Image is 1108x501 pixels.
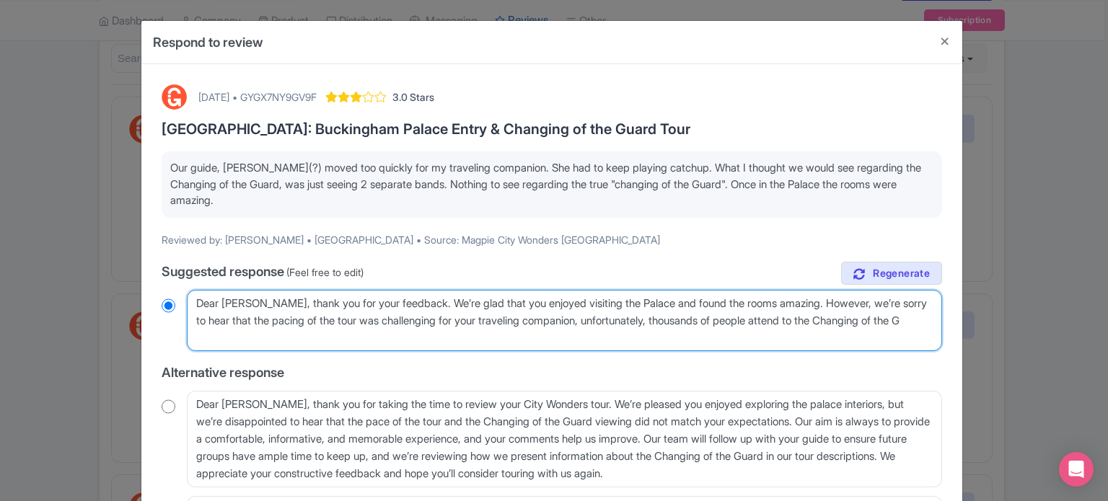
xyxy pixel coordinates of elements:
[162,365,284,380] span: Alternative response
[170,160,933,209] p: Our guide, [PERSON_NAME](?) moved too quickly for my traveling companion. She had to keep playing...
[873,267,930,280] span: Regenerate
[841,262,942,285] a: Regenerate
[187,391,942,487] textarea: Dear [PERSON_NAME], thank you for taking the time to review your City Wonders tour. We’re pleased...
[928,21,962,62] button: Close
[162,121,942,137] h3: [GEOGRAPHIC_DATA]: Buckingham Palace Entry & Changing of the Guard Tour
[153,32,263,52] h4: Respond to review
[162,84,187,110] img: GetYourGuide Logo
[286,266,364,278] span: (Feel free to edit)
[392,89,434,105] span: 3.0 Stars
[162,232,942,247] p: Reviewed by: [PERSON_NAME] • [GEOGRAPHIC_DATA] • Source: Magpie City Wonders [GEOGRAPHIC_DATA]
[1059,452,1094,487] div: Open Intercom Messenger
[198,89,317,105] div: [DATE] • GYGX7NY9GV9F
[162,264,284,279] span: Suggested response
[187,290,942,352] textarea: Dear [PERSON_NAME], thank you for your feedback and for joining us on our City Wonders tour. We’r...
